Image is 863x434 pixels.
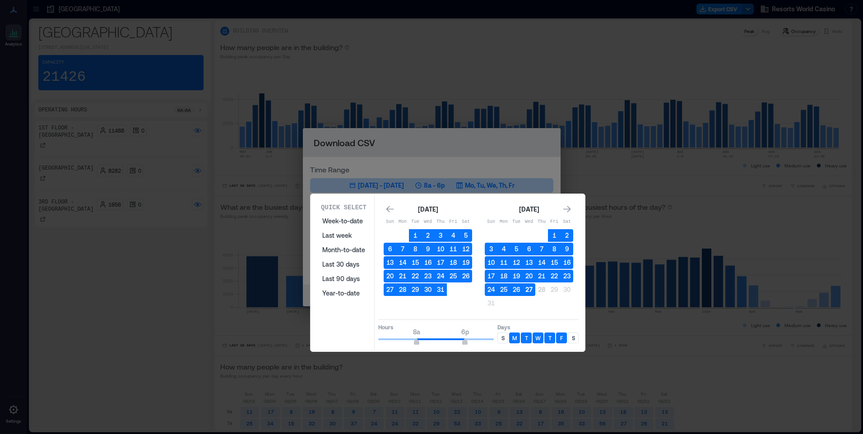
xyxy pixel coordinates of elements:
[422,218,434,226] p: Wed
[510,283,523,296] button: 26
[497,323,579,331] p: Days
[548,270,561,282] button: 22
[525,334,528,342] p: T
[409,218,422,226] p: Tue
[497,218,510,226] p: Mon
[485,216,497,228] th: Sunday
[510,256,523,269] button: 12
[535,218,548,226] p: Thu
[384,283,396,296] button: 27
[422,256,434,269] button: 16
[510,218,523,226] p: Tue
[459,229,472,242] button: 5
[317,286,371,300] button: Year-to-date
[561,243,573,255] button: 9
[485,297,497,309] button: 31
[461,328,469,336] span: 6p
[548,243,561,255] button: 8
[422,216,434,228] th: Wednesday
[384,256,396,269] button: 13
[409,243,422,255] button: 8
[548,256,561,269] button: 15
[561,218,573,226] p: Sat
[396,243,409,255] button: 7
[321,203,367,212] p: Quick Select
[516,204,542,215] div: [DATE]
[434,243,447,255] button: 10
[561,229,573,242] button: 2
[485,218,497,226] p: Sun
[317,243,371,257] button: Month-to-date
[523,270,535,282] button: 20
[409,270,422,282] button: 22
[523,256,535,269] button: 13
[510,216,523,228] th: Tuesday
[422,270,434,282] button: 23
[384,243,396,255] button: 6
[434,283,447,296] button: 31
[434,229,447,242] button: 3
[396,216,409,228] th: Monday
[447,256,459,269] button: 18
[409,229,422,242] button: 1
[396,256,409,269] button: 14
[434,256,447,269] button: 17
[459,243,472,255] button: 12
[434,216,447,228] th: Thursday
[447,243,459,255] button: 11
[510,270,523,282] button: 19
[512,334,517,342] p: M
[561,203,573,216] button: Go to next month
[384,203,396,216] button: Go to previous month
[548,229,561,242] button: 1
[497,270,510,282] button: 18
[459,256,472,269] button: 19
[548,334,552,342] p: T
[317,228,371,243] button: Last week
[497,243,510,255] button: 4
[413,328,420,336] span: 8a
[535,334,541,342] p: W
[523,216,535,228] th: Wednesday
[497,216,510,228] th: Monday
[535,270,548,282] button: 21
[422,283,434,296] button: 30
[535,256,548,269] button: 14
[396,218,409,226] p: Mon
[384,270,396,282] button: 20
[548,218,561,226] p: Fri
[317,257,371,272] button: Last 30 days
[485,243,497,255] button: 3
[485,283,497,296] button: 24
[447,229,459,242] button: 4
[384,218,396,226] p: Sun
[523,218,535,226] p: Wed
[396,270,409,282] button: 21
[434,270,447,282] button: 24
[434,218,447,226] p: Thu
[422,229,434,242] button: 2
[535,243,548,255] button: 7
[497,256,510,269] button: 11
[560,334,563,342] p: F
[501,334,505,342] p: S
[378,323,494,331] p: Hours
[422,243,434,255] button: 9
[510,243,523,255] button: 5
[459,218,472,226] p: Sat
[561,256,573,269] button: 16
[317,214,371,228] button: Week-to-date
[523,283,535,296] button: 27
[561,270,573,282] button: 23
[396,283,409,296] button: 28
[409,216,422,228] th: Tuesday
[572,334,575,342] p: S
[548,283,561,296] button: 29
[317,272,371,286] button: Last 90 days
[409,256,422,269] button: 15
[409,283,422,296] button: 29
[459,270,472,282] button: 26
[535,216,548,228] th: Thursday
[459,216,472,228] th: Saturday
[384,216,396,228] th: Sunday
